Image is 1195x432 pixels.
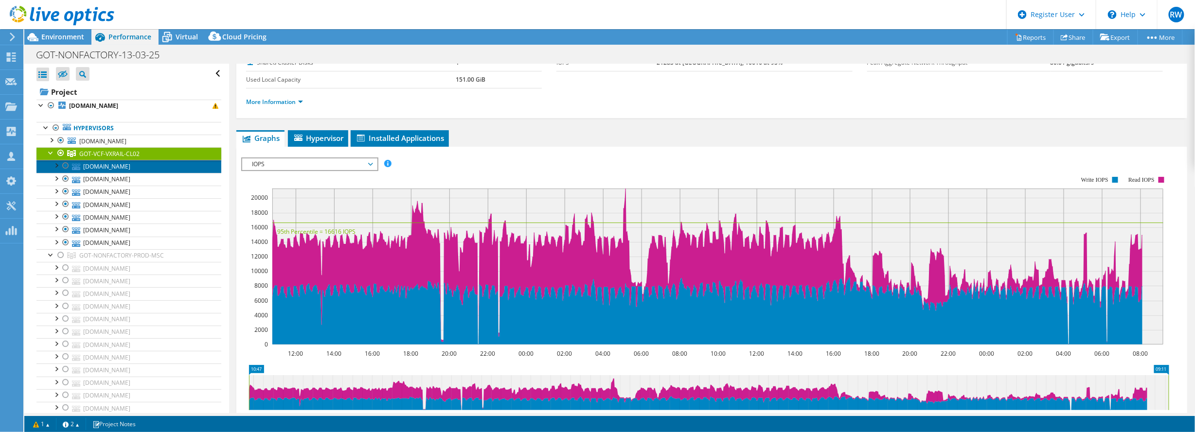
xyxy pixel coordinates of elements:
a: [DOMAIN_NAME] [36,326,221,338]
b: 80.01 gigabits/s [1051,58,1094,67]
span: RW [1169,7,1184,22]
text: 14:00 [327,349,342,358]
a: [DOMAIN_NAME] [36,186,221,198]
text: 00:00 [519,349,534,358]
text: 16:00 [826,349,841,358]
text: 10:00 [711,349,726,358]
text: 00:00 [980,349,995,358]
text: 12:00 [288,349,303,358]
a: [DOMAIN_NAME] [36,389,221,402]
span: GOT-VCF-VXRAIL-CL02 [79,150,140,158]
text: 12:00 [749,349,765,358]
svg: \n [1108,10,1117,19]
a: [DOMAIN_NAME] [36,338,221,351]
text: 16000 [251,223,268,231]
text: 16:00 [365,349,380,358]
a: [DOMAIN_NAME] [36,275,221,287]
text: 08:00 [1133,349,1148,358]
text: 06:00 [1095,349,1110,358]
text: 22:00 [481,349,496,358]
text: 10000 [251,267,268,275]
span: GOT-NONFACTORY-PROD-MSC [79,251,164,259]
a: Hypervisors [36,122,221,135]
span: Hypervisor [293,133,343,143]
text: 02:00 [1018,349,1033,358]
text: 04:00 [1056,349,1071,358]
text: 18:00 [404,349,419,358]
a: [DOMAIN_NAME] [36,173,221,186]
text: 02:00 [557,349,572,358]
text: 12000 [251,252,268,260]
a: Project [36,84,221,100]
span: Graphs [241,133,280,143]
text: 08:00 [673,349,688,358]
b: 21283 at [GEOGRAPHIC_DATA], 16616 at 95% [657,58,783,67]
text: 20:00 [903,349,918,358]
a: [DOMAIN_NAME] [36,363,221,376]
label: Used Local Capacity [246,75,456,85]
a: Project Notes [86,418,143,430]
b: 151.00 GiB [456,75,485,84]
a: [DOMAIN_NAME] [36,224,221,236]
a: [DOMAIN_NAME] [36,100,221,112]
a: [DOMAIN_NAME] [36,377,221,389]
text: Write IOPS [1081,176,1108,183]
a: [DOMAIN_NAME] [36,402,221,415]
text: 0 [265,340,268,348]
a: Export [1093,30,1138,45]
a: [DOMAIN_NAME] [36,351,221,363]
span: [DOMAIN_NAME] [79,137,126,145]
text: 2000 [254,326,268,334]
h1: GOT-NONFACTORY-13-03-25 [32,50,175,60]
text: 20000 [251,193,268,202]
a: 2 [56,418,86,430]
a: 1 [26,418,56,430]
a: [DOMAIN_NAME] [36,135,221,147]
text: 06:00 [634,349,649,358]
a: [DOMAIN_NAME] [36,313,221,326]
text: 18:00 [865,349,880,358]
span: Environment [41,32,84,41]
a: [DOMAIN_NAME] [36,160,221,173]
a: GOT-NONFACTORY-PROD-MSC [36,249,221,262]
a: [DOMAIN_NAME] [36,211,221,224]
a: Reports [1007,30,1054,45]
text: 04:00 [596,349,611,358]
a: More [1138,30,1183,45]
span: Performance [108,32,151,41]
text: Read IOPS [1129,176,1155,183]
span: Virtual [176,32,198,41]
text: 22:00 [941,349,956,358]
b: 1 [456,58,459,67]
span: Installed Applications [356,133,444,143]
a: [DOMAIN_NAME] [36,198,221,211]
span: Cloud Pricing [222,32,267,41]
a: [DOMAIN_NAME] [36,262,221,275]
text: 20:00 [442,349,457,358]
a: Share [1053,30,1093,45]
text: 14000 [251,238,268,246]
a: [DOMAIN_NAME] [36,300,221,313]
text: 14:00 [788,349,803,358]
a: More Information [246,98,303,106]
a: [DOMAIN_NAME] [36,287,221,300]
a: [DOMAIN_NAME] [36,237,221,249]
b: [DOMAIN_NAME] [69,102,118,110]
span: IOPS [247,158,372,170]
text: 8000 [254,281,268,290]
text: 6000 [254,296,268,305]
a: GOT-VCF-VXRAIL-CL02 [36,147,221,160]
text: 4000 [254,311,268,319]
text: 18000 [251,208,268,217]
text: 95th Percentile = 16616 IOPS [277,227,356,236]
